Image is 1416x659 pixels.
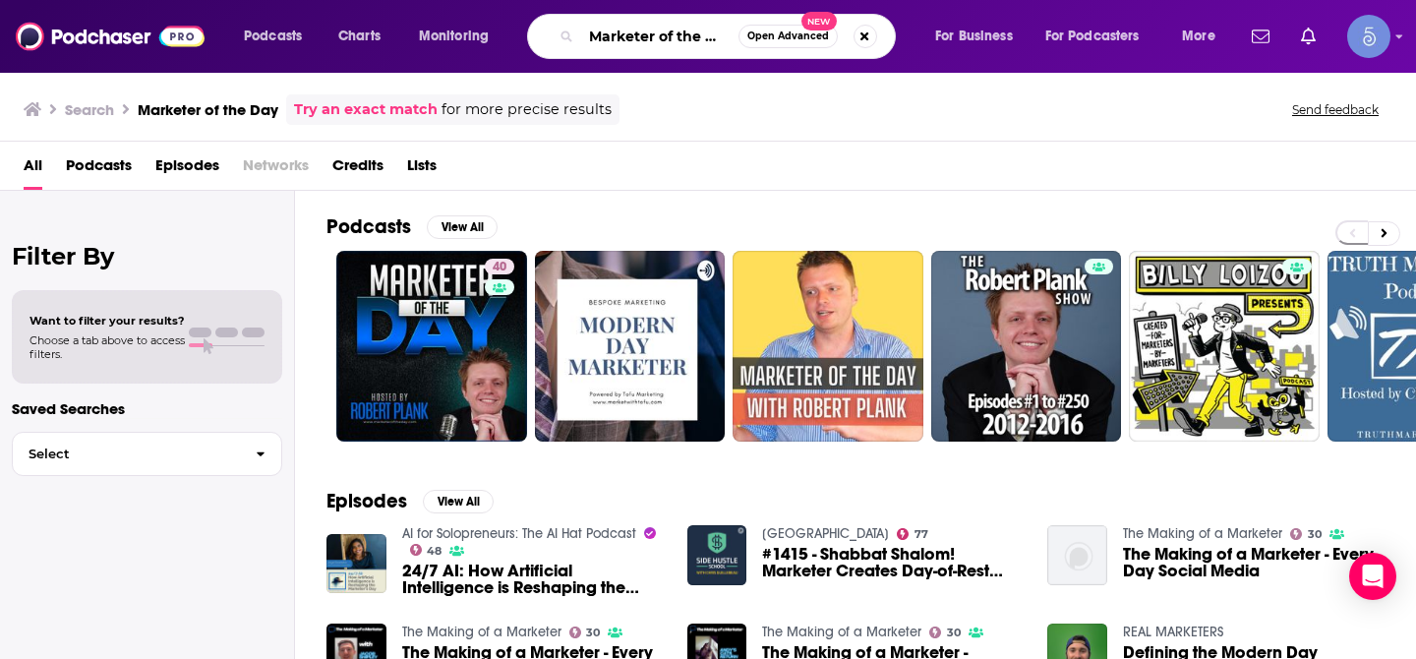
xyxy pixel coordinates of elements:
[427,547,442,556] span: 48
[929,627,961,638] a: 30
[921,21,1037,52] button: open menu
[687,525,747,585] img: #1415 - Shabbat Shalom! Marketer Creates Day-of-Rest Subscription Box
[244,23,302,50] span: Podcasts
[581,21,738,52] input: Search podcasts, credits, & more...
[294,98,438,121] a: Try an exact match
[402,563,664,596] span: 24/7 AI: How Artificial Intelligence is Reshaping the [DATE]
[569,627,601,638] a: 30
[402,525,636,542] a: AI for Solopreneurs: The AI Hat Podcast
[332,150,383,190] a: Credits
[427,215,498,239] button: View All
[762,525,889,542] a: Side Hustle School
[485,259,514,274] a: 40
[12,432,282,476] button: Select
[1290,528,1322,540] a: 30
[338,23,381,50] span: Charts
[1244,20,1277,53] a: Show notifications dropdown
[947,629,961,637] span: 30
[1047,525,1107,585] img: The Making of a Marketer - Every Day Social Media
[29,314,185,328] span: Want to filter your results?
[155,150,219,190] a: Episodes
[586,629,600,637] span: 30
[1347,15,1390,58] span: Logged in as Spiral5-G1
[16,18,205,55] img: Podchaser - Follow, Share and Rate Podcasts
[1182,23,1215,50] span: More
[1045,23,1140,50] span: For Podcasters
[325,21,392,52] a: Charts
[423,490,494,513] button: View All
[407,150,437,190] a: Lists
[419,23,489,50] span: Monitoring
[747,31,829,41] span: Open Advanced
[138,100,278,119] h3: Marketer of the Day
[1347,15,1390,58] img: User Profile
[326,214,411,239] h2: Podcasts
[230,21,327,52] button: open menu
[546,14,914,59] div: Search podcasts, credits, & more...
[66,150,132,190] a: Podcasts
[1349,553,1396,600] div: Open Intercom Messenger
[243,150,309,190] span: Networks
[1123,546,1385,579] a: The Making of a Marketer - Every Day Social Media
[402,624,561,640] a: The Making of a Marketer
[326,489,407,513] h2: Episodes
[442,98,612,121] span: for more precise results
[1286,101,1385,118] button: Send feedback
[1032,21,1168,52] button: open menu
[13,448,240,460] span: Select
[405,21,514,52] button: open menu
[12,399,282,418] p: Saved Searches
[29,333,185,361] span: Choose a tab above to access filters.
[493,258,506,277] span: 40
[410,544,442,556] a: 48
[762,624,921,640] a: The Making of a Marketer
[1123,624,1223,640] a: REAL MARKETERS
[1123,525,1282,542] a: The Making of a Marketer
[24,150,42,190] a: All
[326,214,498,239] a: PodcastsView All
[12,242,282,270] h2: Filter By
[897,528,928,540] a: 77
[326,534,386,594] img: 24/7 AI: How Artificial Intelligence is Reshaping the Marketer's Day
[801,12,837,30] span: New
[402,563,664,596] a: 24/7 AI: How Artificial Intelligence is Reshaping the Marketer's Day
[935,23,1013,50] span: For Business
[1168,21,1240,52] button: open menu
[65,100,114,119] h3: Search
[336,251,527,442] a: 40
[1347,15,1390,58] button: Show profile menu
[1308,530,1322,539] span: 30
[738,25,838,48] button: Open AdvancedNew
[1293,20,1324,53] a: Show notifications dropdown
[326,489,494,513] a: EpisodesView All
[762,546,1024,579] a: #1415 - Shabbat Shalom! Marketer Creates Day-of-Rest Subscription Box
[914,530,928,539] span: 77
